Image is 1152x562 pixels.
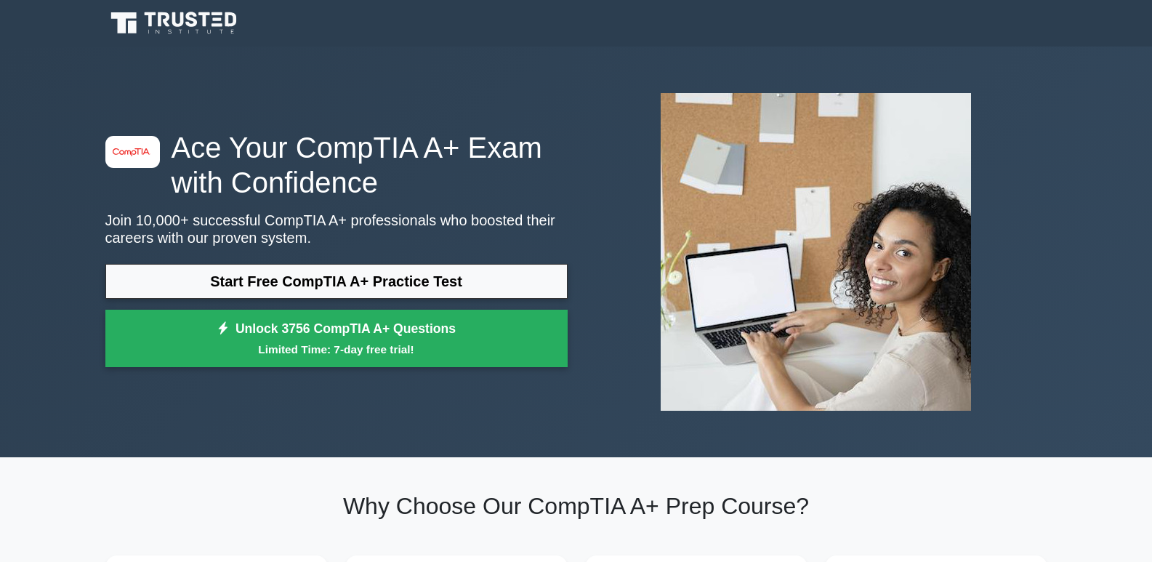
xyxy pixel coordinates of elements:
[105,264,568,299] a: Start Free CompTIA A+ Practice Test
[105,310,568,368] a: Unlock 3756 CompTIA A+ QuestionsLimited Time: 7-day free trial!
[105,130,568,200] h1: Ace Your CompTIA A+ Exam with Confidence
[105,212,568,246] p: Join 10,000+ successful CompTIA A+ professionals who boosted their careers with our proven system.
[124,341,549,358] small: Limited Time: 7-day free trial!
[105,492,1047,520] h2: Why Choose Our CompTIA A+ Prep Course?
